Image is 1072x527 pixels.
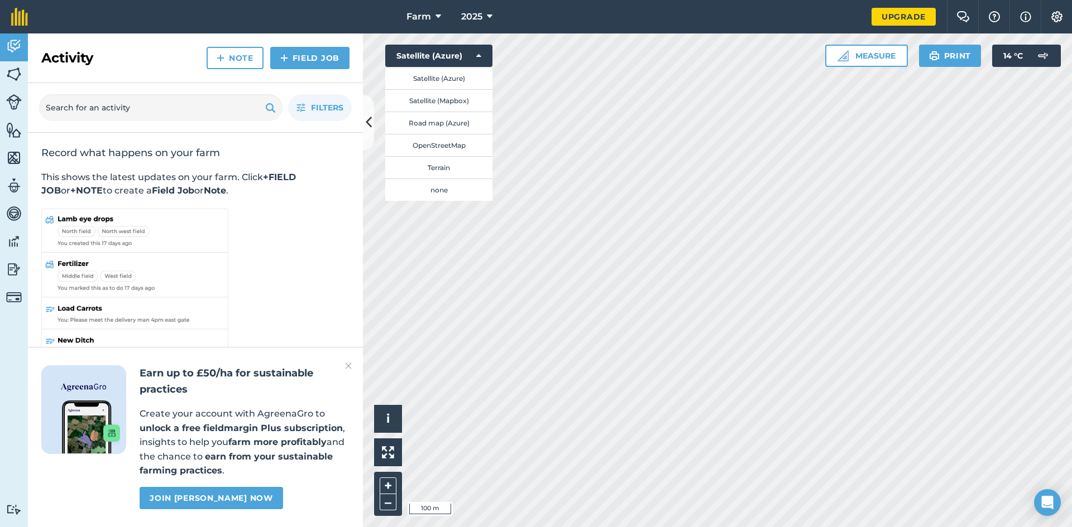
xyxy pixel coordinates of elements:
[406,10,431,23] span: Farm
[385,134,492,156] button: OpenStreetMap
[6,122,22,138] img: svg+xml;base64,PHN2ZyB4bWxucz0iaHR0cDovL3d3dy53My5vcmcvMjAwMC9zdmciIHdpZHRoPSI1NiIgaGVpZ2h0PSI2MC...
[385,156,492,178] button: Terrain
[461,10,482,23] span: 2025
[152,185,194,196] strong: Field Job
[6,261,22,278] img: svg+xml;base64,PD94bWwgdmVyc2lvbj0iMS4wIiBlbmNvZGluZz0idXRmLTgiPz4KPCEtLSBHZW5lcmF0b3I6IEFkb2JlIE...
[228,437,327,447] strong: farm more profitably
[1020,10,1031,23] img: svg+xml;base64,PHN2ZyB4bWxucz0iaHR0cDovL3d3dy53My5vcmcvMjAwMC9zdmciIHdpZHRoPSIxNyIgaGVpZ2h0PSIxNy...
[140,407,350,478] p: Create your account with AgreenaGro to , insights to help you and the chance to .
[70,185,103,196] strong: +NOTE
[41,146,350,159] h2: Record what happens on your farm
[270,47,350,69] a: Field Job
[265,101,276,114] img: svg+xml;base64,PHN2ZyB4bWxucz0iaHR0cDovL3d3dy53My5vcmcvMjAwMC9zdmciIHdpZHRoPSIxOSIgaGVpZ2h0PSIyNC...
[140,487,283,509] a: Join [PERSON_NAME] now
[6,149,22,166] img: svg+xml;base64,PHN2ZyB4bWxucz0iaHR0cDovL3d3dy53My5vcmcvMjAwMC9zdmciIHdpZHRoPSI1NiIgaGVpZ2h0PSI2MC...
[62,400,120,453] img: Screenshot of the Gro app
[1050,11,1064,22] img: A cog icon
[39,94,283,121] input: Search for an activity
[988,11,1001,22] img: A question mark icon
[11,8,28,26] img: fieldmargin Logo
[345,359,352,373] img: svg+xml;base64,PHN2ZyB4bWxucz0iaHR0cDovL3d3dy53My5vcmcvMjAwMC9zdmciIHdpZHRoPSIyMiIgaGVpZ2h0PSIzMC...
[380,477,396,494] button: +
[380,494,396,510] button: –
[140,423,343,433] strong: unlock a free fieldmargin Plus subscription
[280,51,288,65] img: svg+xml;base64,PHN2ZyB4bWxucz0iaHR0cDovL3d3dy53My5vcmcvMjAwMC9zdmciIHdpZHRoPSIxNCIgaGVpZ2h0PSIyNC...
[382,446,394,458] img: Four arrows, one pointing top left, one top right, one bottom right and the last bottom left
[140,365,350,398] h2: Earn up to £50/ha for sustainable practices
[992,45,1061,67] button: 14 °C
[385,178,492,201] button: none
[207,47,264,69] a: Note
[385,67,492,89] button: Satellite (Azure)
[6,205,22,222] img: svg+xml;base64,PD94bWwgdmVyc2lvbj0iMS4wIiBlbmNvZGluZz0idXRmLTgiPz4KPCEtLSBHZW5lcmF0b3I6IEFkb2JlIE...
[288,94,352,121] button: Filters
[6,504,22,515] img: svg+xml;base64,PD94bWwgdmVyc2lvbj0iMS4wIiBlbmNvZGluZz0idXRmLTgiPz4KPCEtLSBHZW5lcmF0b3I6IEFkb2JlIE...
[6,38,22,55] img: svg+xml;base64,PD94bWwgdmVyc2lvbj0iMS4wIiBlbmNvZGluZz0idXRmLTgiPz4KPCEtLSBHZW5lcmF0b3I6IEFkb2JlIE...
[1003,45,1023,67] span: 14 ° C
[6,66,22,83] img: svg+xml;base64,PHN2ZyB4bWxucz0iaHR0cDovL3d3dy53My5vcmcvMjAwMC9zdmciIHdpZHRoPSI1NiIgaGVpZ2h0PSI2MC...
[929,49,940,62] img: svg+xml;base64,PHN2ZyB4bWxucz0iaHR0cDovL3d3dy53My5vcmcvMjAwMC9zdmciIHdpZHRoPSIxOSIgaGVpZ2h0PSIyNC...
[311,101,343,114] span: Filters
[217,51,224,65] img: svg+xml;base64,PHN2ZyB4bWxucz0iaHR0cDovL3d3dy53My5vcmcvMjAwMC9zdmciIHdpZHRoPSIxNCIgaGVpZ2h0PSIyNC...
[385,45,492,67] button: Satellite (Azure)
[837,50,849,61] img: Ruler icon
[41,171,350,197] p: This shows the latest updates on your farm. Click or to create a or .
[6,177,22,194] img: svg+xml;base64,PD94bWwgdmVyc2lvbj0iMS4wIiBlbmNvZGluZz0idXRmLTgiPz4KPCEtLSBHZW5lcmF0b3I6IEFkb2JlIE...
[385,89,492,112] button: Satellite (Mapbox)
[140,451,333,476] strong: earn from your sustainable farming practices
[6,94,22,110] img: svg+xml;base64,PD94bWwgdmVyc2lvbj0iMS4wIiBlbmNvZGluZz0idXRmLTgiPz4KPCEtLSBHZW5lcmF0b3I6IEFkb2JlIE...
[41,49,93,67] h2: Activity
[6,233,22,250] img: svg+xml;base64,PD94bWwgdmVyc2lvbj0iMS4wIiBlbmNvZGluZz0idXRmLTgiPz4KPCEtLSBHZW5lcmF0b3I6IEFkb2JlIE...
[204,185,226,196] strong: Note
[386,412,390,426] span: i
[919,45,982,67] button: Print
[385,112,492,134] button: Road map (Azure)
[872,8,936,26] a: Upgrade
[1032,45,1054,67] img: svg+xml;base64,PD94bWwgdmVyc2lvbj0iMS4wIiBlbmNvZGluZz0idXRmLTgiPz4KPCEtLSBHZW5lcmF0b3I6IEFkb2JlIE...
[1034,489,1061,516] div: Open Intercom Messenger
[374,405,402,433] button: i
[6,289,22,305] img: svg+xml;base64,PD94bWwgdmVyc2lvbj0iMS4wIiBlbmNvZGluZz0idXRmLTgiPz4KPCEtLSBHZW5lcmF0b3I6IEFkb2JlIE...
[825,45,908,67] button: Measure
[956,11,970,22] img: Two speech bubbles overlapping with the left bubble in the forefront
